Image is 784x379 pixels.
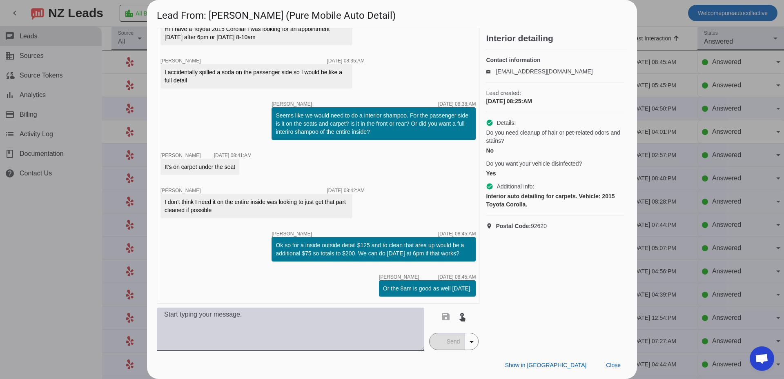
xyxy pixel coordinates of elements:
div: [DATE] 08:38:AM [438,102,476,106]
h2: Interior detailing [486,34,627,42]
span: [PERSON_NAME] [160,153,201,158]
button: Show in [GEOGRAPHIC_DATA] [499,358,593,372]
span: Details: [497,119,516,127]
div: I don't think I need it on the entire inside was looking to just get that part cleaned if possible [165,198,348,214]
span: Do you want your vehicle disinfected? [486,160,582,168]
h4: Contact information [486,56,624,64]
span: Lead created: [486,89,624,97]
div: Or the 8am is good as well [DATE]. [383,284,472,293]
div: No [486,146,624,155]
a: [EMAIL_ADDRESS][DOMAIN_NAME] [496,68,592,75]
span: [PERSON_NAME] [272,231,312,236]
div: Seems like we would need to do a interior shampoo. For the passenger side is it on the seats and ... [276,111,472,136]
span: Show in [GEOGRAPHIC_DATA] [505,362,586,368]
span: Additional info: [497,182,534,191]
div: [DATE] 08:45:AM [438,231,476,236]
div: [DATE] 08:41:AM [214,153,252,158]
div: I accidentally spilled a soda on the passenger side so I would be like a full detail [165,68,348,84]
div: Interior auto detailing for carpets. Vehicle: 2015 Toyota Corolla. [486,192,624,208]
div: It's on carpet under the seat [165,163,235,171]
button: Close [599,358,627,372]
div: [DATE] 08:35:AM [327,58,365,63]
div: Yes [486,169,624,177]
span: Do you need cleanup of hair or pet-related odors and stains? [486,129,624,145]
mat-icon: check_circle [486,119,493,126]
mat-icon: check_circle [486,183,493,190]
div: [DATE] 08:25:AM [486,97,624,105]
span: [PERSON_NAME] [379,275,419,279]
div: Open chat [750,346,774,371]
mat-icon: email [486,69,496,73]
span: [PERSON_NAME] [272,102,312,106]
div: [DATE] 08:45:AM [438,275,476,279]
mat-icon: touch_app [457,312,467,321]
mat-icon: location_on [486,223,496,229]
div: [DATE] 08:42:AM [327,188,365,193]
span: [PERSON_NAME] [160,58,201,64]
span: 92620 [496,222,547,230]
strong: Postal Code: [496,223,531,229]
div: Hi I have a Toyota 2015 Corolla! I was looking for an appointment [DATE] after 6pm or [DATE] 8-10am [165,25,348,41]
span: [PERSON_NAME] [160,188,201,193]
div: Ok so for a inside outside detail $125 and to clean that area up would be a additional $75 so tot... [276,241,472,257]
mat-icon: arrow_drop_down [467,337,477,347]
span: Close [606,362,621,368]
